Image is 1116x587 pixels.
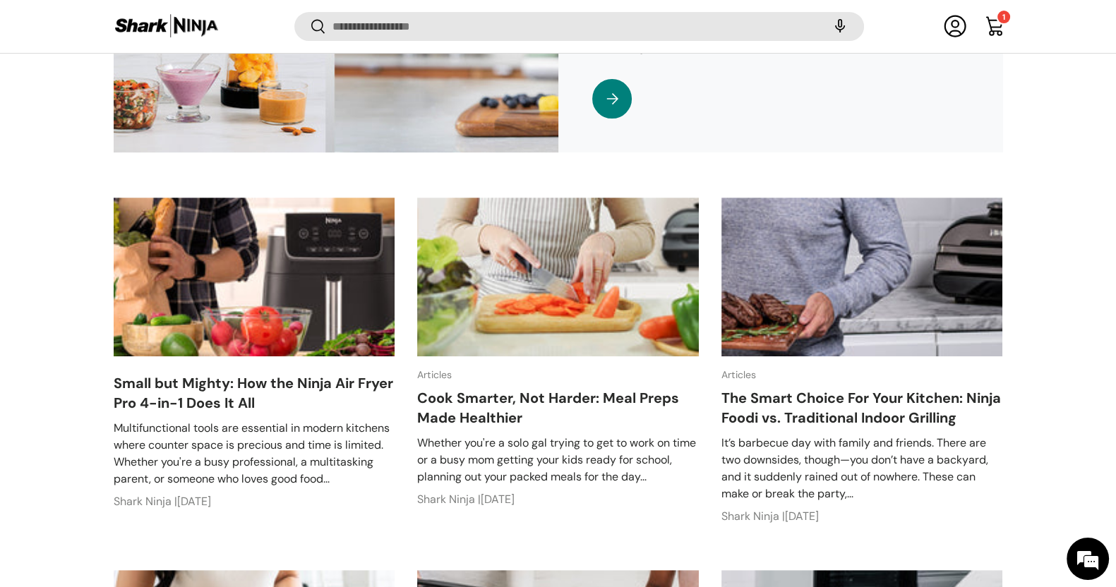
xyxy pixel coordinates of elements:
a: Cook Smarter, Not Harder: Meal Preps Made Healthier [417,389,679,427]
a: Articles [721,368,756,381]
a: The Smart Choice For Your Kitchen: Ninja Foodi vs. Traditional Indoor Grilling [721,389,1001,427]
speech-search-button: Search by voice [817,11,863,42]
a: Articles [417,368,452,381]
span: 1 [1002,13,1005,23]
a: Small but Mighty: How the Ninja Air Fryer Pro 4-in-1 Does It All [114,374,393,412]
img: Small but Mighty: How the Ninja Air Fryer Pro 4-in-1 Does It All [114,198,395,356]
img: https://sharkninja.com.ph/collections/air-fryers/products/ninja-foodi-smart-xl-grill-air-fryer-ag... [417,198,699,356]
img: Shark Ninja Philippines [114,13,220,40]
img: https://sharkninja.com.ph/collections/air-fryers/products/ninja-foodi-smart-xl-grill-air-fryer-ag... [721,198,1003,356]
